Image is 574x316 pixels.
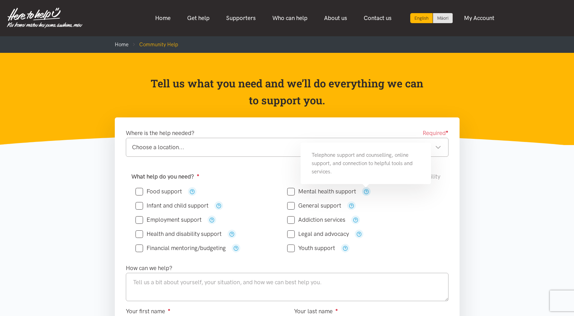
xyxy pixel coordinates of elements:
[150,75,424,109] p: Tell us what you need and we’ll do everything we can to support you.
[168,307,171,312] sup: ●
[126,307,171,316] label: Your first name
[135,203,209,209] label: Infant and child support
[147,11,179,26] a: Home
[423,128,449,138] span: Required
[7,8,82,28] img: Home
[132,143,441,152] div: Choose a location...
[301,143,431,184] div: Telephone support and counselling, online support, and connection to helpful tools and services.
[287,203,341,209] label: General support
[135,245,226,251] label: Financial mentoring/budgeting
[456,11,503,26] a: My Account
[264,11,316,26] a: Who can help
[355,11,400,26] a: Contact us
[135,189,182,194] label: Food support
[126,264,172,273] label: How can we help?
[126,128,194,138] label: Where is the help needed?
[129,40,178,49] li: Community Help
[131,172,200,181] label: What help do you need?
[410,13,433,23] div: Current language
[287,245,335,251] label: Youth support
[316,11,355,26] a: About us
[287,189,356,194] label: Mental health support
[218,11,264,26] a: Supporters
[287,217,345,223] label: Addiction services
[135,217,202,223] label: Employment support
[446,129,449,134] sup: ●
[197,172,200,178] sup: ●
[294,307,338,316] label: Your last name
[287,231,349,237] label: Legal and advocacy
[335,307,338,312] sup: ●
[135,231,222,237] label: Health and disability support
[410,13,453,23] div: Language toggle
[115,41,129,48] a: Home
[433,13,453,23] a: Switch to Te Reo Māori
[179,11,218,26] a: Get help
